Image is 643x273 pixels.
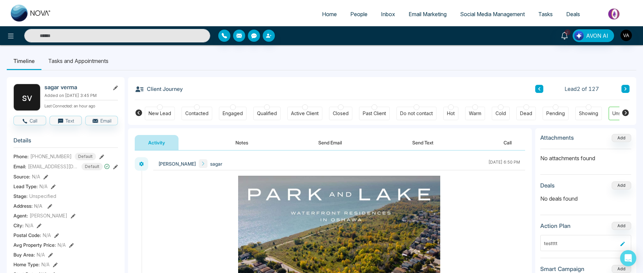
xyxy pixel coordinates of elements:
img: Market-place.gif [590,6,639,22]
span: [PERSON_NAME] [30,212,67,219]
a: Deals [559,8,587,21]
div: Cold [495,110,506,117]
span: Email Marketing [409,11,447,18]
p: No attachments found [540,149,631,162]
span: Add [612,135,631,140]
button: Add [612,265,631,273]
h3: Client Journey [135,84,183,94]
a: People [344,8,374,21]
span: N/A [37,251,45,258]
div: Qualified [257,110,277,117]
button: Text [50,116,82,125]
h3: Action Plan [540,223,571,229]
span: Default [75,153,96,160]
span: Email: [13,163,26,170]
span: Agent: [13,212,28,219]
span: N/A [32,173,40,180]
div: Contacted [185,110,208,117]
span: Stage: [13,193,28,200]
a: Inbox [374,8,402,21]
span: Postal Code : [13,232,41,239]
span: N/A [25,222,33,229]
a: Tasks [532,8,559,21]
div: New Lead [149,110,171,117]
span: Tasks [538,11,553,18]
div: Open Intercom Messenger [620,250,636,266]
div: s v [13,84,40,111]
span: People [350,11,367,18]
span: Home [322,11,337,18]
li: Tasks and Appointments [41,52,115,70]
div: Hot [447,110,455,117]
button: Add [612,181,631,190]
span: Deals [566,11,580,18]
button: AVON AI [573,29,614,42]
span: [EMAIL_ADDRESS][DOMAIN_NAME] [28,163,78,170]
span: N/A [41,261,50,268]
div: Dead [520,110,532,117]
li: Timeline [7,52,41,70]
div: testttt [544,240,618,247]
span: Lead Type: [13,183,38,190]
h3: Attachments [540,134,574,141]
button: Send Text [399,135,447,150]
span: Avg Property Price : [13,241,56,248]
div: Active Client [291,110,319,117]
p: Added on [DATE] 3:45 PM [44,93,118,99]
a: 2 [556,29,573,41]
p: Last Connected: an hour ago [44,102,118,109]
span: Inbox [381,11,395,18]
div: Closed [333,110,349,117]
button: Send Email [305,135,355,150]
h3: Details [13,137,118,147]
a: Social Media Management [453,8,532,21]
div: Pending [546,110,565,117]
button: Activity [135,135,179,150]
button: Add [612,222,631,230]
h3: Smart Campaign [540,266,584,272]
button: Add [612,134,631,142]
button: Email [85,116,118,125]
span: Address: [13,202,42,209]
span: Default [82,163,103,170]
button: Notes [222,135,262,150]
span: Source: [13,173,30,180]
span: [PHONE_NUMBER] [30,153,72,160]
span: Phone: [13,153,29,160]
span: sagar [210,160,222,167]
a: Home [315,8,344,21]
span: City : [13,222,24,229]
span: Lead 2 of 127 [565,85,599,93]
div: [DATE] 6:50 PM [488,159,520,168]
span: Home Type : [13,261,40,268]
button: Call [490,135,525,150]
a: Email Marketing [402,8,453,21]
img: Lead Flow [574,31,584,40]
h2: sagar verma [44,84,107,91]
span: Unspecified [29,193,56,200]
span: AVON AI [586,32,608,40]
h3: Deals [540,182,555,189]
span: N/A [58,241,66,248]
div: Showing [579,110,598,117]
span: Buy Area : [13,251,35,258]
div: Unspecified [612,110,639,117]
div: Engaged [223,110,243,117]
span: [PERSON_NAME] [158,160,196,167]
div: Past Client [363,110,386,117]
span: N/A [43,232,51,239]
div: Warm [469,110,481,117]
button: Call [13,116,46,125]
div: Do not contact [400,110,433,117]
img: Nova CRM Logo [11,5,51,22]
span: N/A [39,183,47,190]
span: 2 [565,29,571,35]
span: N/A [34,203,42,209]
span: Social Media Management [460,11,525,18]
img: User Avatar [620,30,632,41]
p: No deals found [540,195,631,203]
